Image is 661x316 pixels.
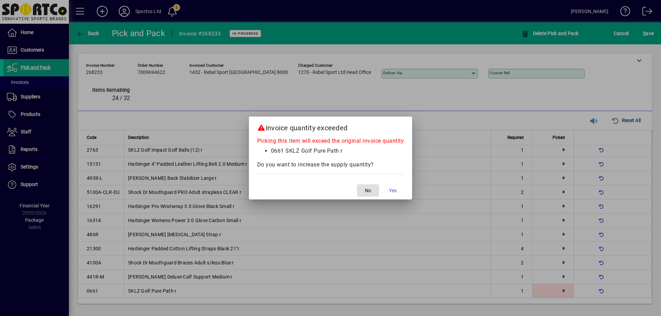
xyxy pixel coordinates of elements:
button: Yes [382,184,404,197]
span: No [365,187,371,194]
div: Do you want to increase the supply quantity? [257,161,404,169]
span: Yes [389,187,397,194]
h2: Invoice quantity exceeded [249,117,412,137]
button: No [357,184,379,197]
div: Picking this item will exceed the original invoice quantity [257,137,404,147]
li: 0661 SKLZ Golf Pure Path r [271,147,404,155]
